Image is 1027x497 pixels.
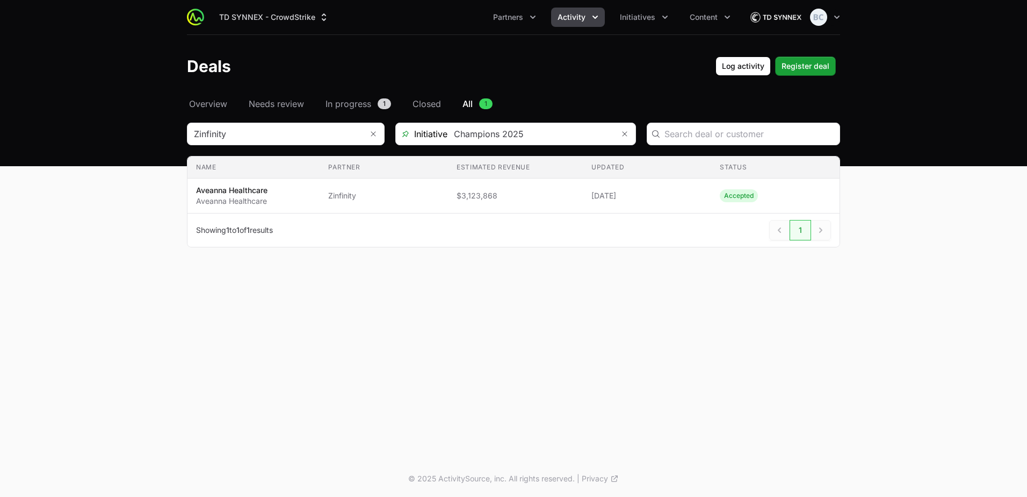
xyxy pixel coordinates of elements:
div: Supplier switch menu [213,8,336,27]
nav: Deals navigation [187,97,840,110]
span: Partners [493,12,523,23]
a: Privacy [582,473,619,484]
a: All1 [460,97,495,110]
span: 1 [236,225,240,235]
th: Name [187,157,320,179]
th: Status [711,157,840,179]
button: Remove [363,123,384,145]
div: Initiatives menu [613,8,675,27]
button: Partners [487,8,543,27]
button: Initiatives [613,8,675,27]
h1: Deals [187,56,231,76]
button: Activity [551,8,605,27]
img: Bethany Crossley [810,9,827,26]
th: Estimated revenue [448,157,583,179]
a: Overview [187,97,229,110]
span: | [577,473,580,484]
input: Search initiatives [447,123,614,145]
span: Initiative [396,127,447,140]
span: Initiatives [620,12,655,23]
p: Aveanna Healthcare [196,196,267,207]
span: In progress [326,97,371,110]
button: Register deal [775,56,836,76]
span: Needs review [249,97,304,110]
span: Register deal [782,60,829,73]
a: Closed [410,97,443,110]
button: Remove [614,123,635,145]
span: All [462,97,473,110]
div: Activity menu [551,8,605,27]
span: [DATE] [591,190,703,201]
th: Updated [583,157,711,179]
div: Primary actions [715,56,836,76]
span: Closed [413,97,441,110]
input: Search partner [187,123,363,145]
p: Aveanna Healthcare [196,185,267,196]
button: TD SYNNEX - CrowdStrike [213,8,336,27]
section: Deals Filters [187,123,840,247]
a: Needs review [247,97,306,110]
th: Partner [320,157,448,179]
div: Main navigation [204,8,737,27]
img: TD SYNNEX [750,6,801,28]
span: 1 [479,98,493,109]
span: 1 [247,225,250,235]
a: In progress1 [323,97,393,110]
span: 1 [378,98,391,109]
span: Activity [558,12,585,23]
span: Content [690,12,718,23]
div: Content menu [683,8,737,27]
span: $3,123,868 [457,190,574,201]
p: Showing to of results [196,225,273,236]
span: Zinfinity [328,190,439,201]
span: Overview [189,97,227,110]
img: ActivitySource [187,9,204,26]
input: Search deal or customer [664,127,833,140]
span: 1 [226,225,229,235]
span: Log activity [722,60,764,73]
button: Log activity [715,56,771,76]
button: Content [683,8,737,27]
p: © 2025 ActivitySource, inc. All rights reserved. [408,473,575,484]
span: 1 [790,220,811,240]
div: Partners menu [487,8,543,27]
